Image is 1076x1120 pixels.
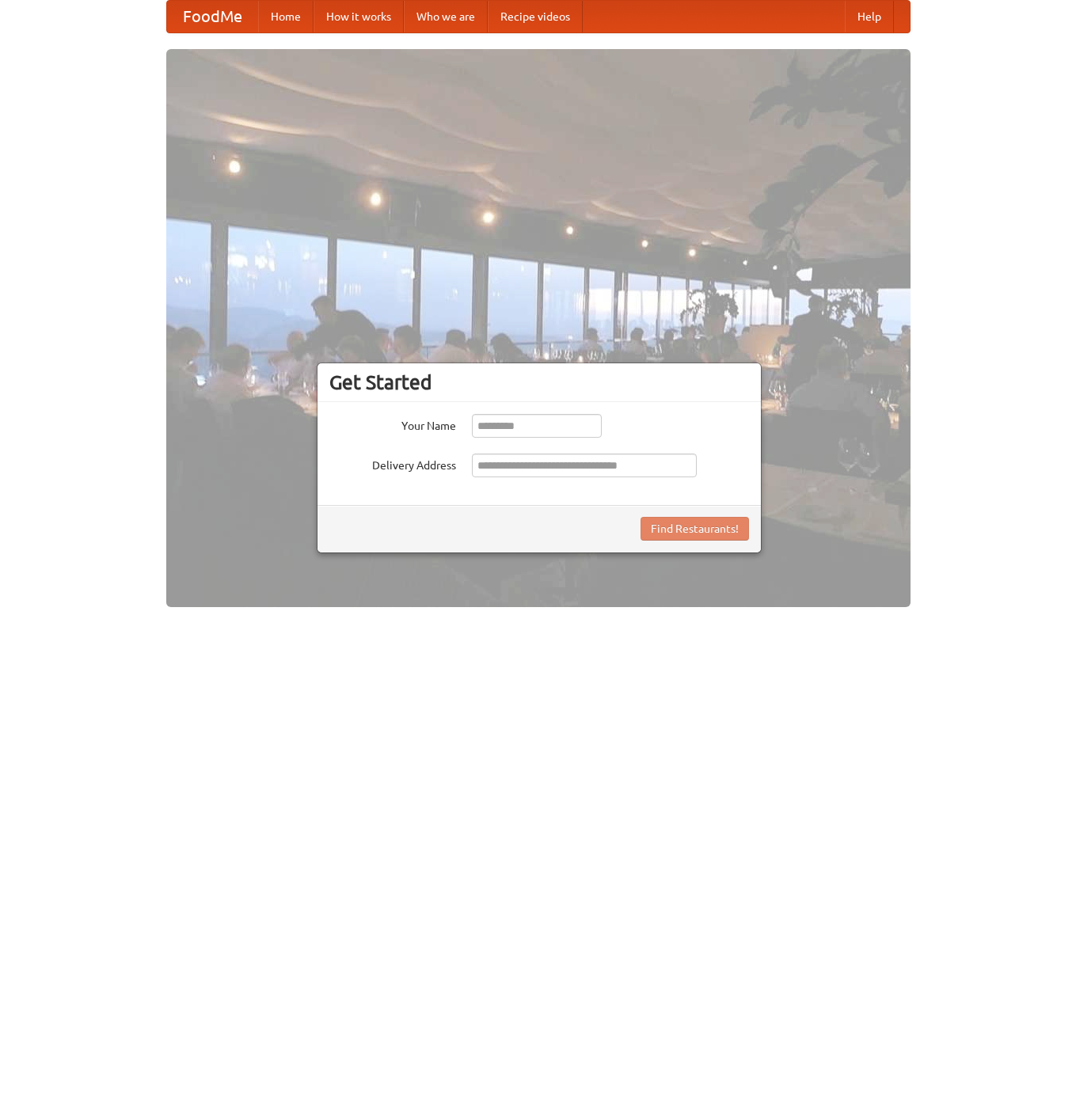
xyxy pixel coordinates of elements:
[167,1,258,32] a: FoodMe
[488,1,583,32] a: Recipe videos
[329,454,456,473] label: Delivery Address
[641,517,749,541] button: Find Restaurants!
[329,414,456,434] label: Your Name
[404,1,488,32] a: Who we are
[314,1,404,32] a: How it works
[258,1,314,32] a: Home
[845,1,894,32] a: Help
[329,370,749,394] h3: Get Started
